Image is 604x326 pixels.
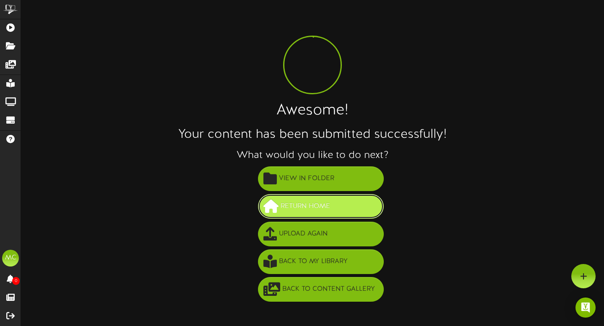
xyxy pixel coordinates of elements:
[575,298,596,318] div: Open Intercom Messenger
[277,255,350,269] span: Back to My Library
[258,166,384,191] button: View in Folder
[258,249,384,274] button: Back to My Library
[21,128,604,142] h2: Your content has been submitted successfully!
[277,172,336,186] span: View in Folder
[277,227,330,241] span: Upload Again
[21,150,604,161] h3: What would you like to do next?
[12,277,20,285] span: 0
[258,222,384,246] button: Upload Again
[280,282,377,296] span: Back to Content Gallery
[2,250,19,266] div: MC
[258,194,384,219] button: Return Home
[258,277,384,302] button: Back to Content Gallery
[21,103,604,119] h1: Awesome!
[279,199,332,213] span: Return Home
